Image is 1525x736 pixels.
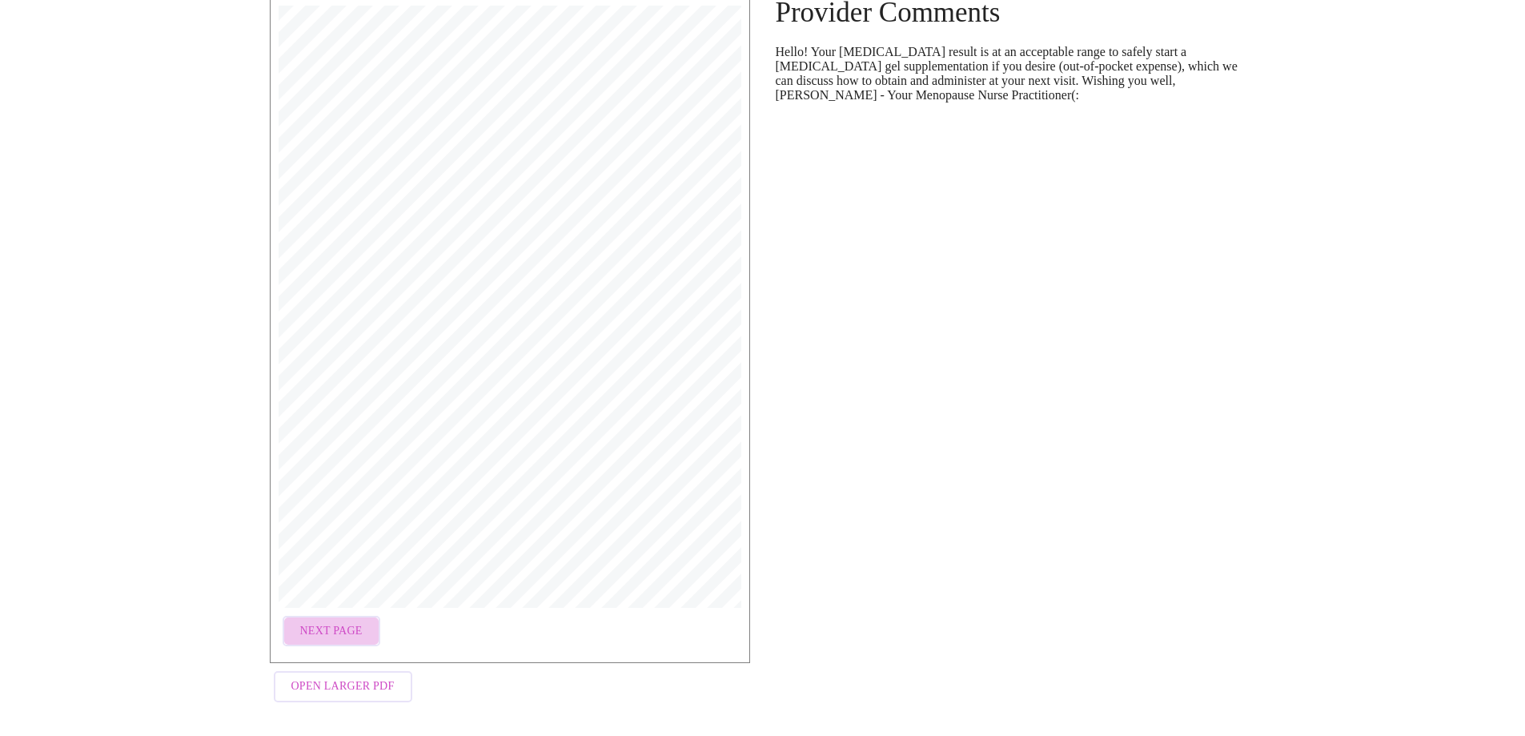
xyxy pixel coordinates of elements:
span: Next Page [300,621,363,641]
button: Open Larger PDF [274,671,412,702]
p: Hello! Your [MEDICAL_DATA] result is at an acceptable range to safely start a [MEDICAL_DATA] gel ... [776,45,1256,103]
button: Next Page [283,616,380,647]
span: Open Larger PDF [291,677,395,697]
